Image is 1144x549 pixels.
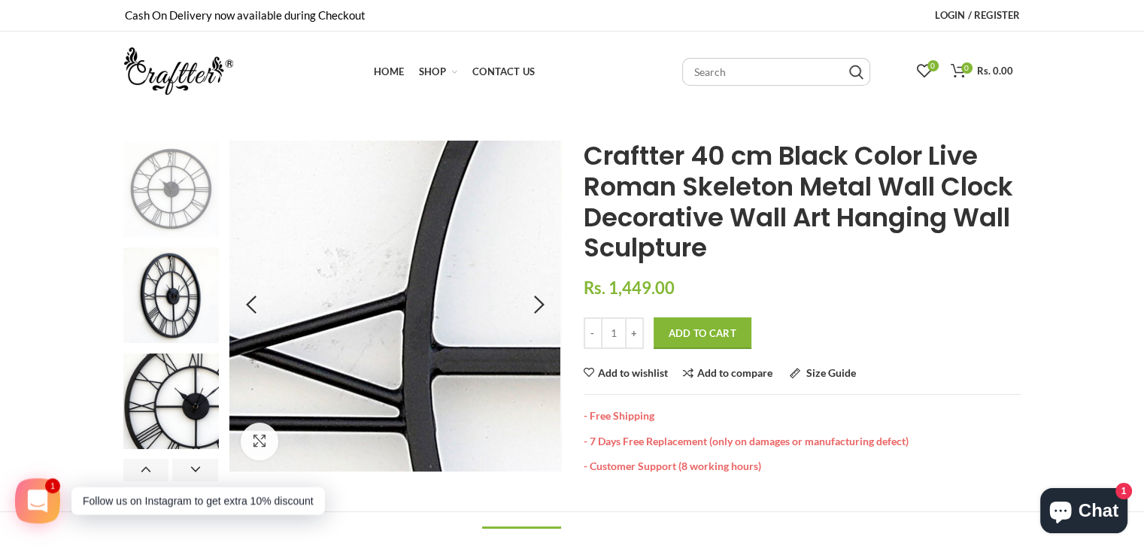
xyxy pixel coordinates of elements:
input: Search [849,65,863,80]
a: Add to compare [683,368,772,379]
span: 1 [48,481,57,490]
a: 0 Rs. 0.00 [943,56,1021,86]
a: Shop [411,56,465,86]
button: Add to Cart [654,317,751,349]
span: Shop [419,65,446,77]
button: Previous [123,459,169,481]
input: + [625,317,644,349]
a: 0 [909,56,939,86]
button: Next [172,459,218,481]
span: Size Guide [806,366,856,379]
img: CMWA-21-S-4_150x_crop_center.jpg [123,353,219,449]
img: CMWA-21-S-2_150x_crop_center.jpg [123,141,219,237]
inbox-online-store-chat: Shopify online store chat [1036,488,1132,537]
span: Add to wishlist [598,368,668,378]
span: Login / Register [935,9,1020,21]
span: Craftter 40 cm Black Color Live Roman Skeleton Metal Wall Clock Decorative Wall Art Hanging Wall ... [584,138,1013,265]
div: - Free Shipping - 7 Days Free Replacement (only on damages or manufacturing defect) - Customer Su... [584,394,1021,473]
span: 0 [961,62,973,74]
span: Rs. 1,449.00 [584,278,675,298]
span: Home [374,65,404,77]
span: Contact Us [472,65,535,77]
a: Home [366,56,411,86]
span: 0 [927,60,939,71]
input: - [584,317,602,349]
span: Rs. 0.00 [977,65,1013,77]
img: CMWA-21-S-3_150x_crop_center.jpg [123,247,219,343]
img: craftter.com [124,47,233,95]
a: Size Guide [790,368,856,379]
span: Add to compare [697,366,772,379]
a: Contact Us [465,56,542,86]
input: Search [682,58,870,86]
a: Add to wishlist [584,368,668,378]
